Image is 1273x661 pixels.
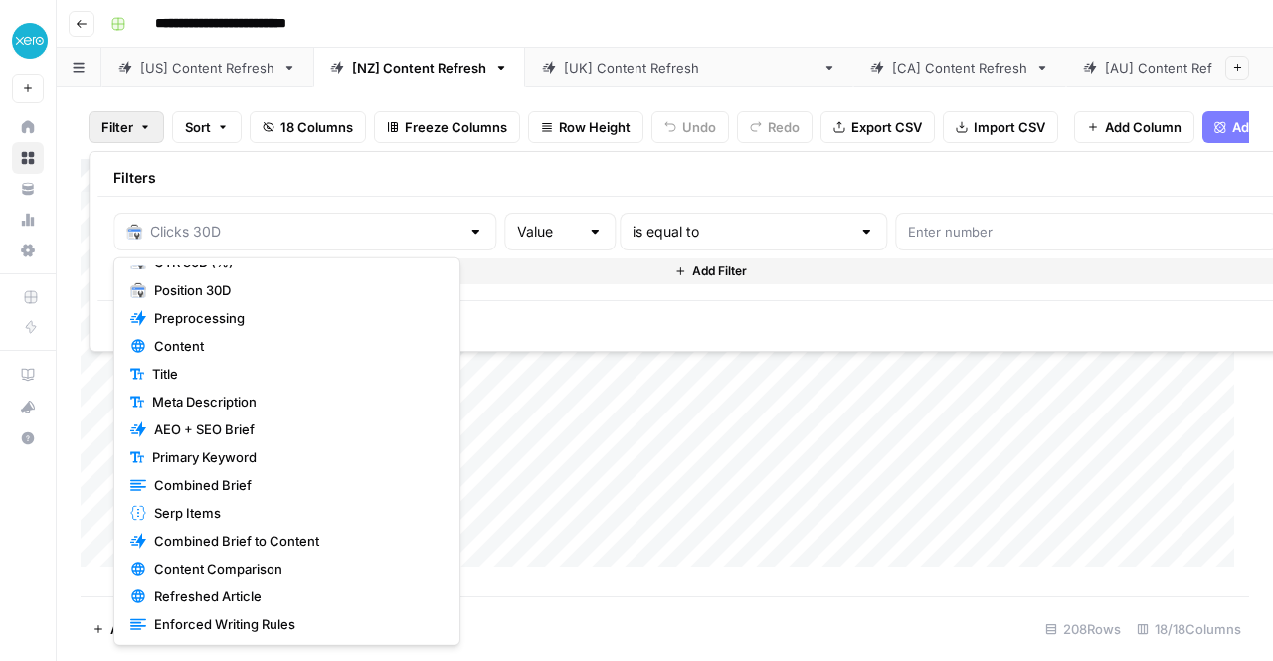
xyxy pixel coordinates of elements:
a: AirOps Academy [12,359,44,391]
input: Value [517,222,579,242]
a: Settings [12,235,44,266]
div: [US] Content Refresh [140,58,274,78]
button: Row Height [528,111,643,143]
a: Usage [12,204,44,236]
input: Enter number [908,222,1265,242]
a: [US] Content Refresh [101,48,313,87]
div: 18/18 Columns [1129,613,1249,645]
span: Import CSV [974,117,1045,137]
div: [AU] Content Refresh [1105,58,1240,78]
span: Serp Items [154,503,436,523]
span: Combined Brief [154,475,436,495]
span: Add Row [110,619,165,639]
input: is equal to [633,222,850,242]
span: Row Height [559,117,631,137]
span: 18 Columns [280,117,353,137]
button: Undo [651,111,729,143]
button: Add Row [81,613,177,645]
span: CTR 30D (%) [154,252,436,272]
span: Undo [682,117,716,137]
button: Redo [737,111,813,143]
span: Combined Brief to Content [154,531,436,551]
span: Redo [768,117,800,137]
span: Refreshed Article [154,586,436,606]
a: [[GEOGRAPHIC_DATA]] Content Refresh [525,48,853,87]
button: Help + Support [12,422,44,454]
span: Content Comparison [154,559,436,578]
span: Freeze Columns [405,117,507,137]
div: [[GEOGRAPHIC_DATA]] Content Refresh [564,58,815,78]
img: XeroOps Logo [12,23,48,59]
span: Enforced Writing Rules [154,614,436,634]
span: Add Column [1105,117,1182,137]
div: [NZ] Content Refresh [352,58,486,78]
button: Sort [172,111,242,143]
button: Import CSV [943,111,1058,143]
span: Primary Keyword [152,447,436,467]
span: Meta Description [152,392,436,412]
div: [CA] Content Refresh [892,58,1027,78]
button: Filter [89,111,164,143]
span: Preprocessing [154,308,436,328]
a: Home [12,111,44,143]
span: Sort [185,117,211,137]
button: 18 Columns [250,111,366,143]
div: 208 Rows [1037,613,1129,645]
button: Export CSV [820,111,935,143]
span: AEO + SEO Brief [154,419,436,439]
input: Clicks 30D [150,222,459,242]
button: What's new? [12,391,44,422]
span: Add Filter [692,262,747,280]
a: [CA] Content Refresh [853,48,1066,87]
a: Browse [12,142,44,174]
span: Filter [101,117,133,137]
span: Content [154,336,436,356]
span: Export CSV [851,117,922,137]
button: Add Column [1074,111,1194,143]
div: What's new? [13,392,43,421]
a: [NZ] Content Refresh [313,48,525,87]
a: Your Data [12,173,44,205]
button: Freeze Columns [374,111,520,143]
button: Workspace: XeroOps [12,16,44,66]
span: Title [152,364,436,384]
span: Position 30D [154,280,436,300]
